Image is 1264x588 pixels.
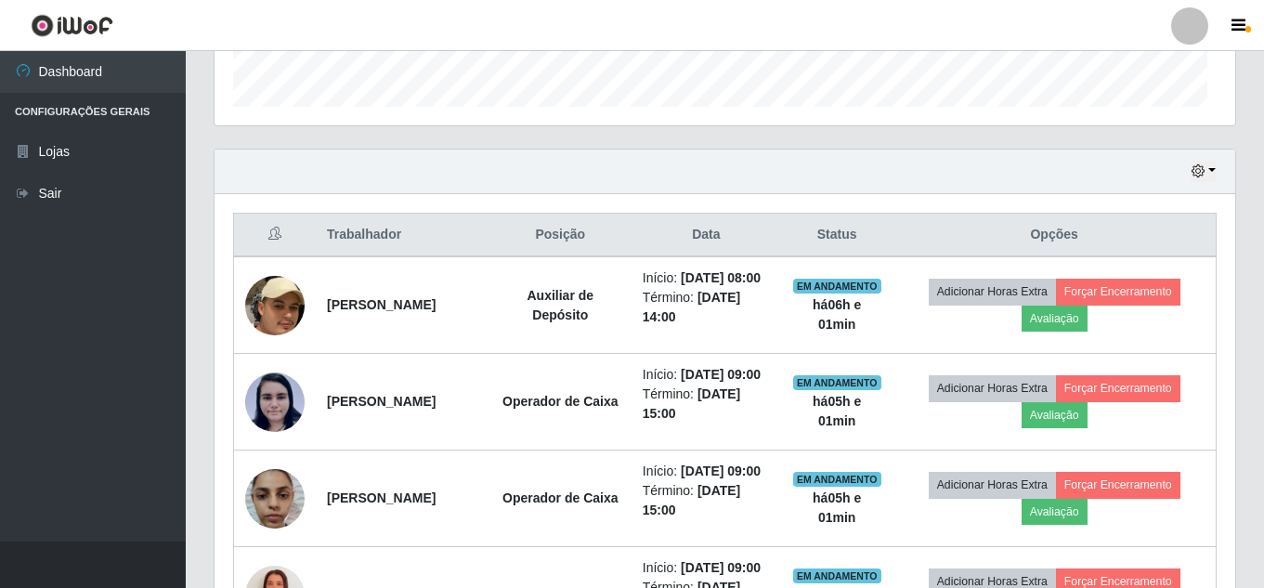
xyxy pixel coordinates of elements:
[681,464,761,478] time: [DATE] 09:00
[632,214,781,257] th: Data
[327,394,436,409] strong: [PERSON_NAME]
[502,394,619,409] strong: Operador de Caixa
[793,279,881,294] span: EM ANDAMENTO
[813,394,861,428] strong: há 05 h e 01 min
[527,288,593,322] strong: Auxiliar de Depósito
[643,365,770,385] li: Início:
[643,268,770,288] li: Início:
[681,367,761,382] time: [DATE] 09:00
[813,297,861,332] strong: há 06 h e 01 min
[643,385,770,424] li: Término:
[929,279,1056,305] button: Adicionar Horas Extra
[1056,279,1180,305] button: Forçar Encerramento
[1022,499,1088,525] button: Avaliação
[489,214,632,257] th: Posição
[793,472,881,487] span: EM ANDAMENTO
[929,472,1056,498] button: Adicionar Horas Extra
[643,288,770,327] li: Término:
[245,372,305,433] img: 1628255605382.jpeg
[1022,402,1088,428] button: Avaliação
[1056,375,1180,401] button: Forçar Encerramento
[643,462,770,481] li: Início:
[316,214,489,257] th: Trabalhador
[893,214,1216,257] th: Opções
[31,14,113,37] img: CoreUI Logo
[502,490,619,505] strong: Operador de Caixa
[327,490,436,505] strong: [PERSON_NAME]
[1056,472,1180,498] button: Forçar Encerramento
[245,229,305,383] img: 1757989657538.jpeg
[643,481,770,520] li: Término:
[793,375,881,390] span: EM ANDAMENTO
[1022,306,1088,332] button: Avaliação
[245,459,305,538] img: 1752766902876.jpeg
[327,297,436,312] strong: [PERSON_NAME]
[813,490,861,525] strong: há 05 h e 01 min
[681,560,761,575] time: [DATE] 09:00
[793,568,881,583] span: EM ANDAMENTO
[929,375,1056,401] button: Adicionar Horas Extra
[643,558,770,578] li: Início:
[681,270,761,285] time: [DATE] 08:00
[781,214,893,257] th: Status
